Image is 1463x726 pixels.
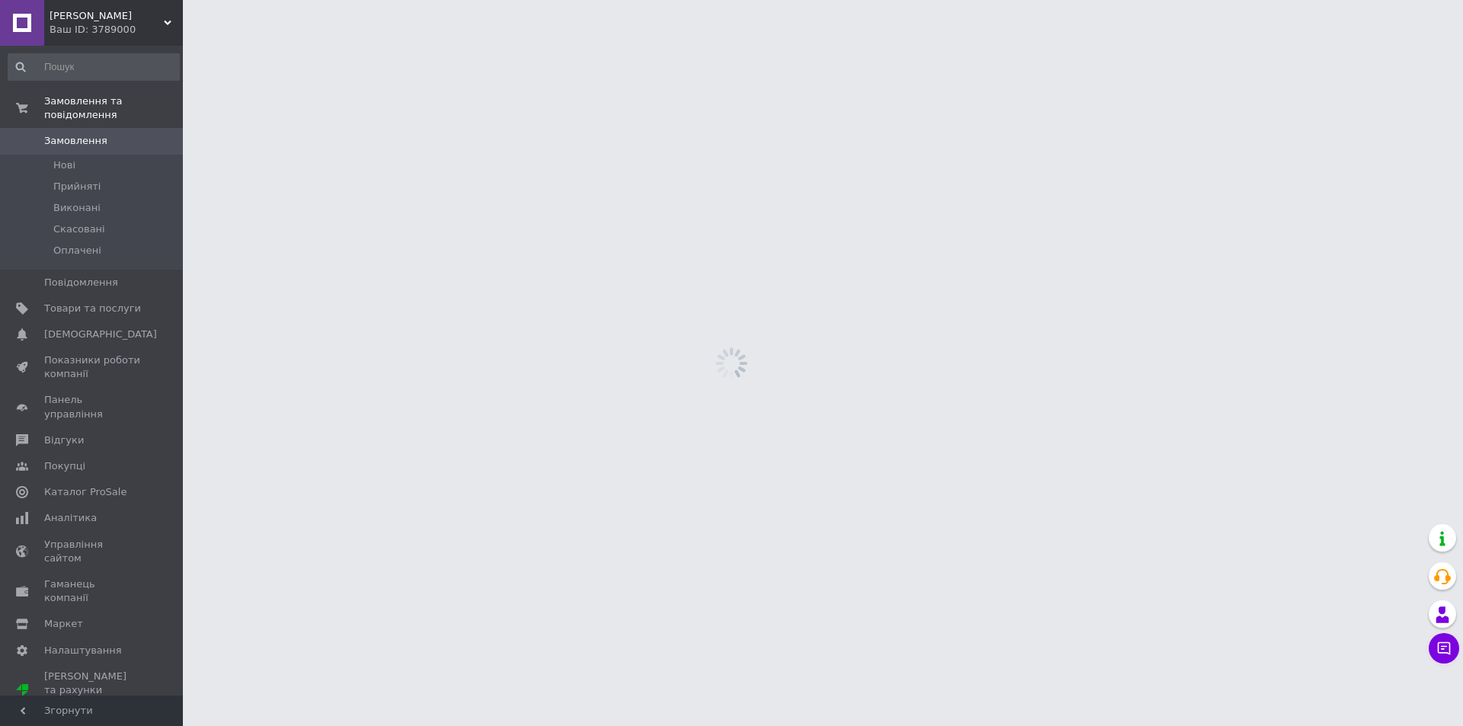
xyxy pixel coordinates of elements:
[44,276,118,289] span: Повідомлення
[44,617,83,631] span: Маркет
[53,180,101,193] span: Прийняті
[53,158,75,172] span: Нові
[53,201,101,215] span: Виконані
[44,302,141,315] span: Товари та послуги
[44,670,141,712] span: [PERSON_NAME] та рахунки
[50,23,183,37] div: Ваш ID: 3789000
[44,577,141,605] span: Гаманець компанії
[44,511,97,525] span: Аналітика
[53,244,101,257] span: Оплачені
[44,459,85,473] span: Покупці
[44,485,126,499] span: Каталог ProSale
[44,94,183,122] span: Замовлення та повідомлення
[53,222,105,236] span: Скасовані
[44,644,122,657] span: Налаштування
[44,433,84,447] span: Відгуки
[44,328,157,341] span: [DEMOGRAPHIC_DATA]
[44,134,107,148] span: Замовлення
[44,353,141,381] span: Показники роботи компанії
[44,538,141,565] span: Управління сайтом
[44,393,141,421] span: Панель управління
[8,53,180,81] input: Пошук
[50,9,164,23] span: Файна Прикраса
[1429,633,1459,664] button: Чат з покупцем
